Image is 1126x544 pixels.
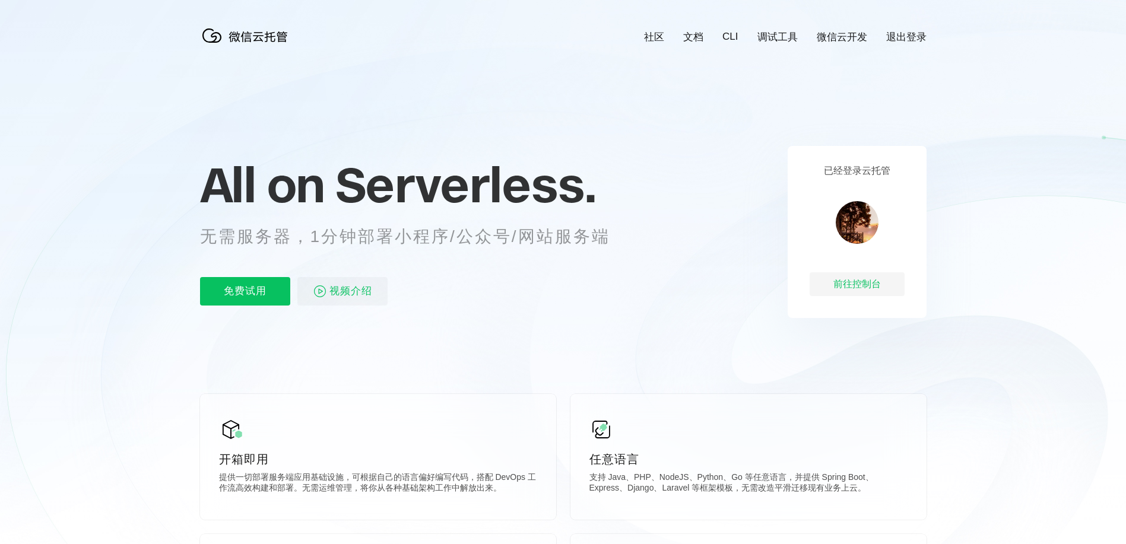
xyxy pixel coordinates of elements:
p: 已经登录云托管 [824,165,890,177]
p: 支持 Java、PHP、NodeJS、Python、Go 等任意语言，并提供 Spring Boot、Express、Django、Laravel 等框架模板，无需改造平滑迁移现有业务上云。 [589,472,908,496]
a: 文档 [683,30,703,44]
a: 社区 [644,30,664,44]
a: CLI [722,31,738,43]
a: 微信云托管 [200,39,295,49]
p: 开箱即用 [219,451,537,467]
p: 提供一切部署服务端应用基础设施，可根据自己的语言偏好编写代码，搭配 DevOps 工作流高效构建和部署。无需运维管理，将你从各种基础架构工作中解放出来。 [219,472,537,496]
p: 免费试用 [200,277,290,306]
p: 无需服务器，1分钟部署小程序/公众号/网站服务端 [200,225,632,249]
a: 微信云开发 [817,30,867,44]
span: All on [200,155,324,214]
img: video_play.svg [313,284,327,298]
img: 微信云托管 [200,24,295,47]
a: 调试工具 [757,30,798,44]
div: 前往控制台 [810,272,905,296]
span: Serverless. [335,155,596,214]
p: 任意语言 [589,451,908,467]
a: 退出登录 [886,30,927,44]
span: 视频介绍 [329,277,372,306]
